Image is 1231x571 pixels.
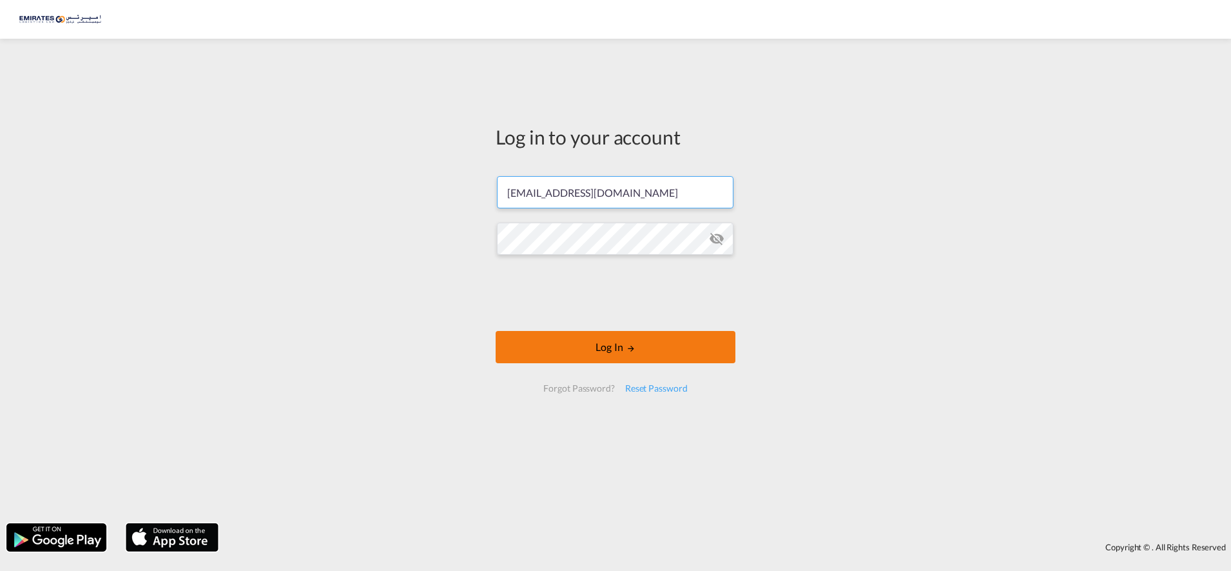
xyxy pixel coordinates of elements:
div: Copyright © . All Rights Reserved [225,536,1231,558]
div: Log in to your account [496,123,735,150]
md-icon: icon-eye-off [709,231,724,246]
img: apple.png [124,522,220,553]
button: LOGIN [496,331,735,363]
iframe: reCAPTCHA [518,268,713,318]
img: c67187802a5a11ec94275b5db69a26e6.png [19,5,106,34]
input: Enter email/phone number [497,176,733,208]
img: google.png [5,522,108,553]
div: Forgot Password? [538,377,619,400]
div: Reset Password [620,377,693,400]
